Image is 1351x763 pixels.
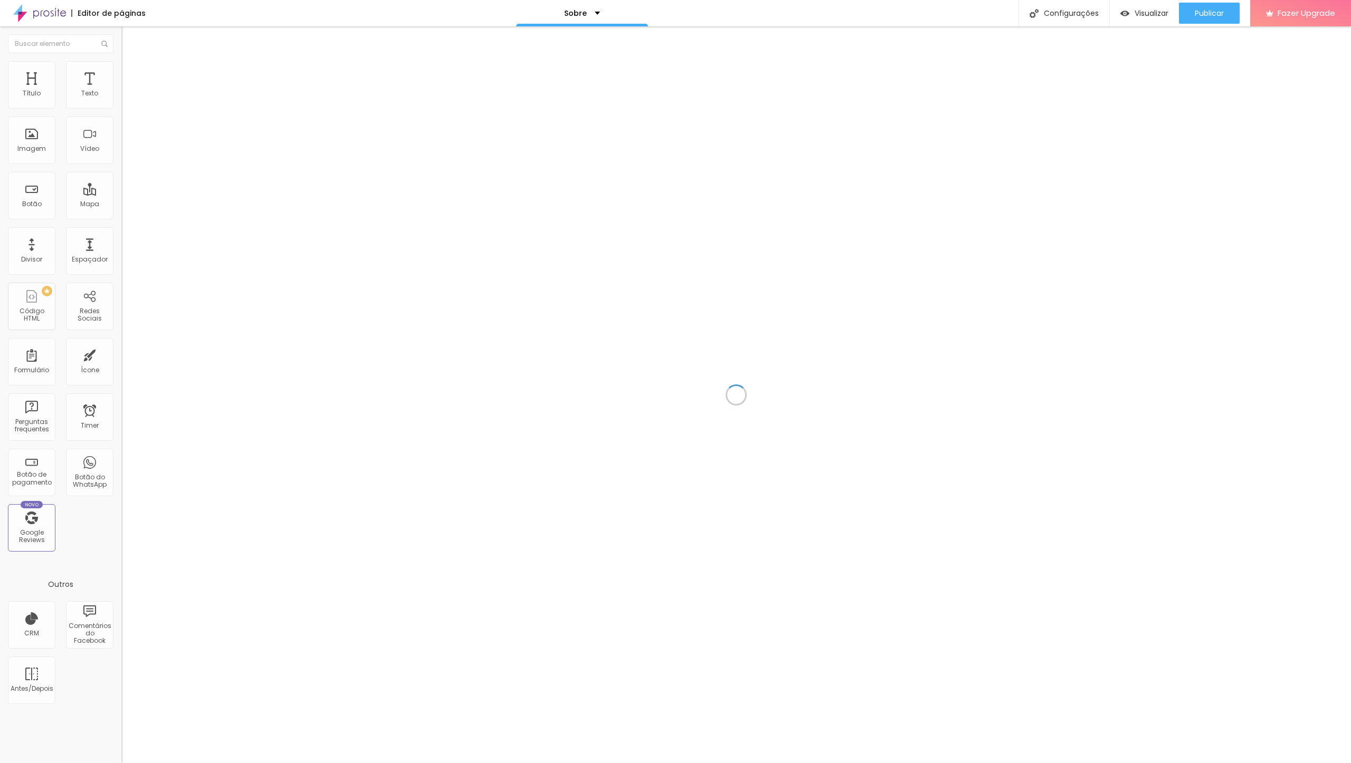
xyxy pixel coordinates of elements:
div: Perguntas frequentes [11,418,52,433]
div: Novo [21,501,43,508]
div: Antes/Depois [11,685,52,692]
input: Buscar elemento [8,34,113,53]
div: Imagem [17,145,46,152]
div: Divisor [21,256,42,263]
div: Espaçador [72,256,108,263]
div: Código HTML [11,307,52,323]
div: Botão de pagamento [11,471,52,486]
span: Fazer Upgrade [1278,8,1335,17]
span: Publicar [1195,9,1224,17]
div: Editor de páginas [71,9,146,17]
div: Mapa [80,200,99,208]
div: CRM [24,630,39,637]
img: Icone [101,41,108,47]
div: Texto [81,90,98,97]
div: Formulário [14,366,49,374]
div: Botão do WhatsApp [69,474,110,489]
div: Google Reviews [11,529,52,544]
span: Visualizar [1135,9,1168,17]
img: Icone [1030,9,1039,18]
div: Vídeo [80,145,99,152]
button: Visualizar [1110,3,1179,24]
div: Comentários do Facebook [69,622,110,645]
div: Redes Sociais [69,307,110,323]
div: Botão [22,200,42,208]
div: Título [23,90,41,97]
div: Timer [81,422,99,429]
button: Publicar [1179,3,1240,24]
p: Sobre [564,9,587,17]
div: Ícone [81,366,99,374]
img: view-1.svg [1120,9,1129,18]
